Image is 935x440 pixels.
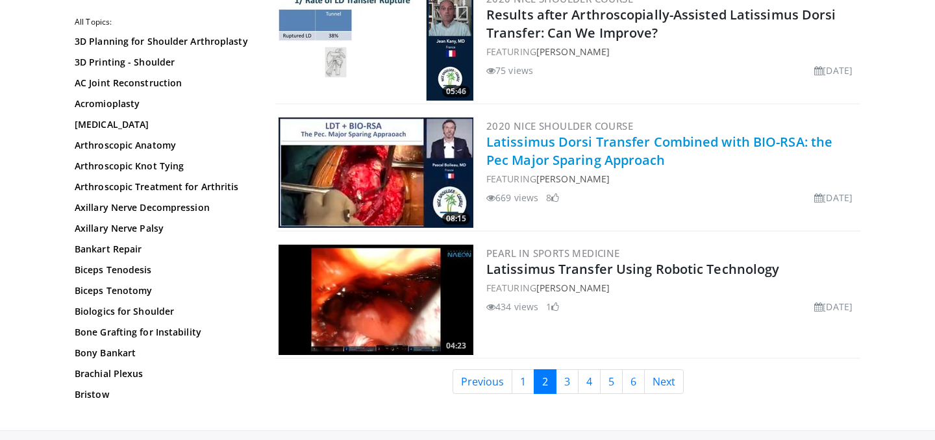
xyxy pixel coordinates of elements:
a: 08:15 [279,117,473,228]
nav: Search results pages [276,369,860,394]
a: Bristow [75,388,250,401]
a: Brachial Plexus [75,367,250,380]
a: 3D Planning for Shoulder Arthroplasty [75,35,250,48]
img: f37b0d47-fe69-46a4-93a1-c5eadc11a310.300x170_q85_crop-smart_upscale.jpg [279,245,473,355]
a: 2 [534,369,556,394]
div: FEATURING [486,45,858,58]
li: 1 [546,300,559,313]
a: 5 [600,369,623,394]
img: 3103bee4-9625-4f7b-9bc0-38e77f79b589.300x170_q85_crop-smart_upscale.jpg [279,117,473,228]
a: 2020 Nice Shoulder Course [486,119,633,132]
a: 3 [556,369,579,394]
a: Bony Bankart [75,347,250,360]
div: FEATURING [486,281,858,295]
a: Results after Arthroscopially-Assisted Latissimus Dorsi Transfer: Can We Improve? [486,6,836,42]
a: Biceps Tenotomy [75,284,250,297]
a: Previous [453,369,512,394]
a: Arthroscopic Anatomy [75,139,250,152]
a: 6 [622,369,645,394]
a: [PERSON_NAME] [536,45,610,58]
a: [PERSON_NAME] [536,282,610,294]
a: Arthroscopic Treatment for Arthritis [75,180,250,193]
a: Bankart Repair [75,243,250,256]
a: AC Joint Reconstruction [75,77,250,90]
li: [DATE] [814,191,853,204]
li: 434 views [486,300,538,313]
a: Latissimus Transfer Using Robotic Technology [486,260,779,278]
li: [DATE] [814,64,853,77]
li: [DATE] [814,300,853,313]
li: 75 views [486,64,533,77]
span: 05:46 [442,86,470,97]
a: 4 [578,369,601,394]
span: 08:15 [442,213,470,225]
a: Bone Grafting for Instability [75,326,250,339]
a: 3D Printing - Shoulder [75,56,250,69]
a: Biceps Tenodesis [75,263,250,276]
a: Arthroscopic Knot Tying [75,160,250,173]
a: Axillary Nerve Palsy [75,222,250,235]
li: 669 views [486,191,538,204]
a: Axillary Nerve Decompression [75,201,250,214]
a: [MEDICAL_DATA] [75,118,250,131]
a: Biologics for Shoulder [75,305,250,318]
a: Acromioplasty [75,97,250,110]
a: 04:23 [279,245,473,355]
a: 1 [512,369,534,394]
div: FEATURING [486,172,858,186]
h2: All Topics: [75,17,253,27]
li: 8 [546,191,559,204]
a: PEARL in Sports Medicine [486,247,620,260]
a: Latissimus Dorsi Transfer Combined with BIO-RSA: the Pec Major Sparing Approach [486,133,832,169]
a: [PERSON_NAME] [536,173,610,185]
span: 04:23 [442,340,470,352]
a: Next [644,369,684,394]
